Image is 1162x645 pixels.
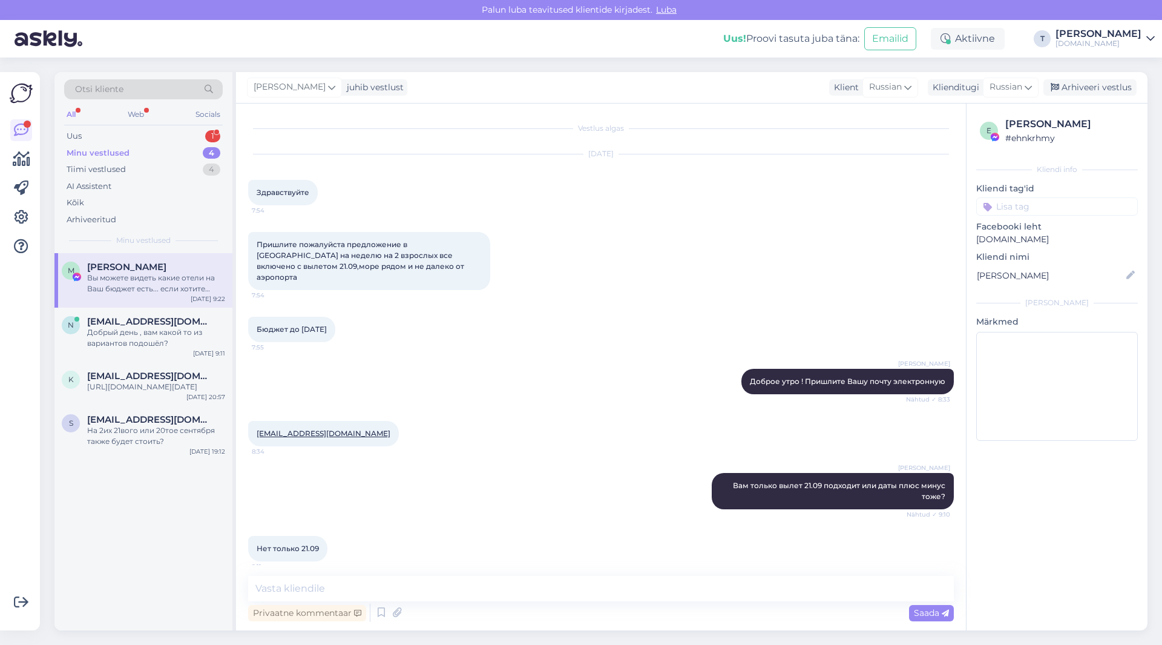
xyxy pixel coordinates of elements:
span: Доброе утро ! Пришлите Вашу почту электронную [750,377,945,386]
span: Пришлите пожалуйста предложение в [GEOGRAPHIC_DATA] на неделю на 2 взрослых все включено с вылето... [257,240,466,282]
p: [DOMAIN_NAME] [976,233,1138,246]
span: Saada [914,607,949,618]
span: n [68,320,74,329]
div: Web [125,107,146,122]
span: 7:54 [252,291,297,300]
a: [PERSON_NAME][DOMAIN_NAME] [1055,29,1155,48]
span: [PERSON_NAME] [898,463,950,472]
div: [PERSON_NAME] [1055,29,1141,39]
div: [DATE] 9:11 [193,349,225,358]
div: Arhiveeritud [67,214,116,226]
span: k [68,375,74,384]
div: Vestlus algas [248,123,954,134]
span: e [986,126,991,135]
div: [DATE] 9:22 [191,294,225,303]
div: Klienditugi [928,81,979,94]
div: 1 [205,130,220,142]
div: Socials [193,107,223,122]
span: Вам только вылет 21.09 подходит или даты плюс минус тоже? [733,481,947,501]
div: [PERSON_NAME] [976,297,1138,308]
img: Askly Logo [10,82,33,105]
span: [PERSON_NAME] [254,81,326,94]
div: Privaatne kommentaar [248,605,366,621]
p: Märkmed [976,316,1138,328]
span: Nähtud ✓ 8:33 [905,395,950,404]
p: Kliendi nimi [976,251,1138,263]
div: 4 [203,147,220,159]
input: Lisa nimi [977,269,1124,282]
div: Klient [829,81,859,94]
div: Вы можете видеть какие отели на Ваш бюджет есть... если хотите получше то рекомендую увеличить бю... [87,273,225,294]
span: Здравствуйте [257,188,309,197]
div: [URL][DOMAIN_NAME][DATE] [87,382,225,392]
span: Russian [990,81,1022,94]
span: Бюджет до [DATE] [257,325,327,334]
span: 7:55 [252,343,297,352]
span: Marina Ahonen [87,262,166,273]
div: T [1034,30,1051,47]
span: saviand94@mail.ru [87,414,213,425]
div: [PERSON_NAME] [1005,117,1134,131]
div: 4 [203,164,220,176]
span: s [69,418,73,428]
div: [DATE] 20:57 [186,392,225,402]
span: Russian [869,81,902,94]
span: [PERSON_NAME] [898,359,950,368]
div: # ehnkrhmy [1005,131,1134,145]
div: На 2их 21вого или 20тое сентября также будет стоить? [87,425,225,447]
p: Kliendi tag'id [976,182,1138,195]
span: Luba [652,4,680,15]
p: Facebooki leht [976,220,1138,233]
input: Lisa tag [976,197,1138,216]
b: Uus! [723,33,746,44]
div: Proovi tasuta juba täna: [723,31,859,46]
span: Nähtud ✓ 9:10 [905,510,950,519]
div: All [64,107,78,122]
div: Aktiivne [931,28,1005,50]
div: Minu vestlused [67,147,130,159]
div: Arhiveeri vestlus [1043,79,1137,96]
span: Нет только 21.09 [257,544,319,553]
div: Kõik [67,197,84,209]
div: [DOMAIN_NAME] [1055,39,1141,48]
a: [EMAIL_ADDRESS][DOMAIN_NAME] [257,429,390,438]
div: [DATE] [248,148,954,159]
span: nastjaa_estonia@mail.ee [87,316,213,327]
div: juhib vestlust [342,81,404,94]
span: ksenijaa@mail.ru [87,371,213,382]
span: Otsi kliente [75,83,123,96]
div: Tiimi vestlused [67,164,126,176]
div: AI Assistent [67,180,111,193]
span: 9:11 [252,562,297,571]
span: 7:54 [252,206,297,215]
span: M [68,266,74,275]
div: Добрый день , вам какой то из вариантов подошёл? [87,327,225,349]
span: Minu vestlused [116,235,171,246]
div: [DATE] 19:12 [189,447,225,456]
div: Uus [67,130,82,142]
button: Emailid [864,27,916,50]
div: Kliendi info [976,164,1138,175]
span: 8:34 [252,447,297,456]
